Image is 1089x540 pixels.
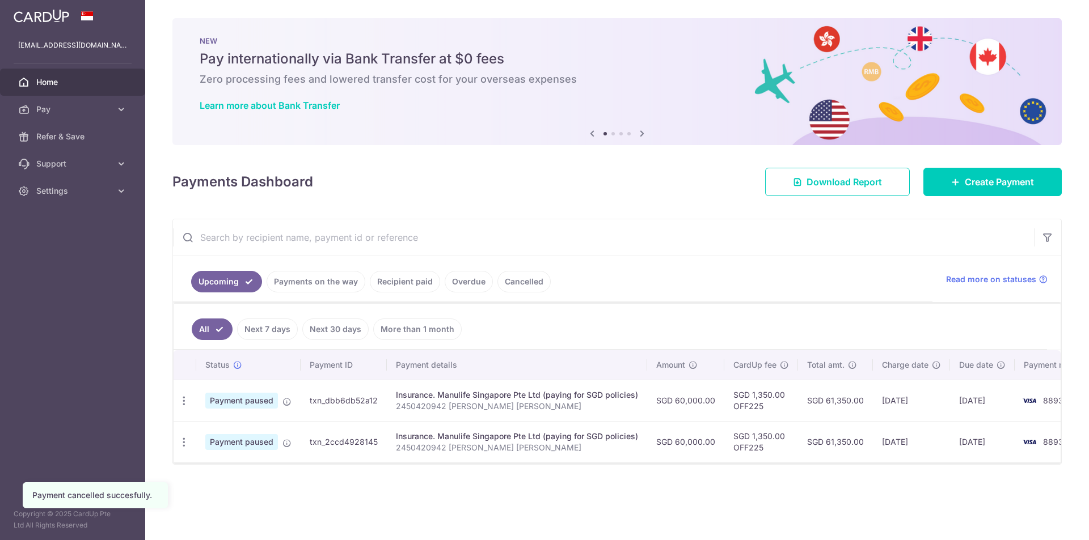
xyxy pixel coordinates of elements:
span: Read more on statuses [946,274,1036,285]
a: Next 30 days [302,318,369,340]
h6: Zero processing fees and lowered transfer cost for your overseas expenses [200,73,1035,86]
img: CardUp [14,9,69,23]
a: Next 7 days [237,318,298,340]
span: Support [36,158,111,169]
a: Create Payment [923,168,1062,196]
a: Download Report [765,168,910,196]
span: Refer & Save [36,131,111,142]
span: Settings [36,185,111,197]
p: 2450420942 [PERSON_NAME] [PERSON_NAME] [396,442,638,453]
span: Charge date [882,359,928,371]
span: 8893 [1043,437,1063,447]
span: Home [36,76,111,88]
span: Status [205,359,230,371]
a: Learn more about Bank Transfer [200,100,340,111]
td: [DATE] [950,380,1015,421]
span: Due date [959,359,993,371]
img: Bank Card [1018,394,1041,407]
input: Search by recipient name, payment id or reference [173,219,1034,256]
a: Upcoming [191,271,262,292]
div: Insurance. Manulife Singapore Pte Ltd (paying for SGD policies) [396,431,638,442]
iframe: Opens a widget where you can find more information [1016,506,1078,534]
p: NEW [200,36,1035,45]
span: Download Report [807,175,882,189]
p: 2450420942 [PERSON_NAME] [PERSON_NAME] [396,401,638,412]
span: Payment paused [205,434,278,450]
a: Read more on statuses [946,274,1048,285]
a: More than 1 month [373,318,462,340]
a: All [192,318,233,340]
div: Payment cancelled succesfully. [32,490,158,501]
h4: Payments Dashboard [172,172,313,192]
img: Bank Card [1018,435,1041,449]
span: Amount [656,359,685,371]
span: Create Payment [965,175,1034,189]
span: Pay [36,104,111,115]
a: Payments on the way [267,271,365,292]
td: SGD 1,350.00 OFF225 [724,421,798,462]
td: SGD 60,000.00 [647,421,724,462]
td: SGD 60,000.00 [647,380,724,421]
td: SGD 61,350.00 [798,421,873,462]
span: Total amt. [807,359,845,371]
a: Overdue [445,271,493,292]
td: [DATE] [873,380,950,421]
td: [DATE] [873,421,950,462]
a: Cancelled [497,271,551,292]
span: CardUp fee [733,359,776,371]
img: Bank transfer banner [172,18,1062,145]
span: 8893 [1043,396,1063,405]
div: Insurance. Manulife Singapore Pte Ltd (paying for SGD policies) [396,389,638,401]
td: txn_dbb6db52a12 [301,380,387,421]
p: [EMAIL_ADDRESS][DOMAIN_NAME] [18,40,127,51]
span: Payment paused [205,393,278,409]
th: Payment details [387,350,647,380]
td: txn_2ccd4928145 [301,421,387,462]
a: Recipient paid [370,271,440,292]
td: SGD 1,350.00 OFF225 [724,380,798,421]
th: Payment ID [301,350,387,380]
td: SGD 61,350.00 [798,380,873,421]
h5: Pay internationally via Bank Transfer at $0 fees [200,50,1035,68]
td: [DATE] [950,421,1015,462]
